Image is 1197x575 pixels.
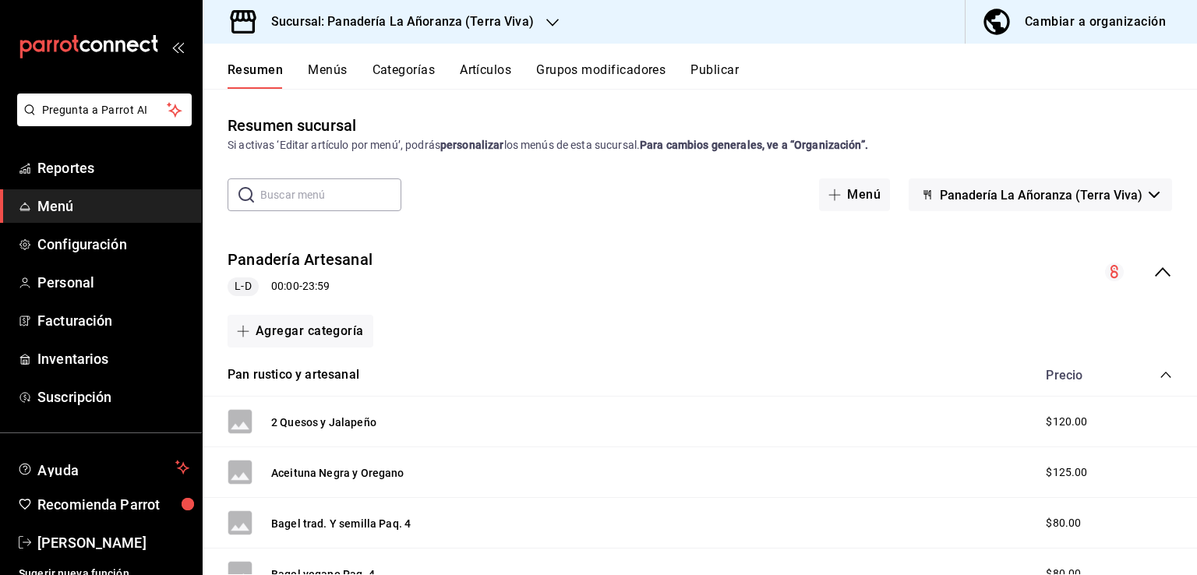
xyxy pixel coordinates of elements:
[228,62,1197,89] div: navigation tabs
[690,62,739,89] button: Publicar
[1046,414,1087,430] span: $120.00
[228,137,1172,153] div: Si activas ‘Editar artículo por menú’, podrás los menús de esta sucursal.
[37,196,189,217] span: Menú
[271,516,411,531] button: Bagel trad. Y semilla Paq. 4
[536,62,666,89] button: Grupos modificadores
[228,315,373,347] button: Agregar categoría
[37,272,189,293] span: Personal
[1046,464,1087,481] span: $125.00
[228,278,257,295] span: L-D
[308,62,347,89] button: Menús
[228,277,373,296] div: 00:00 - 23:59
[37,532,189,553] span: [PERSON_NAME]
[37,234,189,255] span: Configuración
[17,93,192,126] button: Pregunta a Parrot AI
[1025,11,1166,33] div: Cambiar a organización
[640,139,868,151] strong: Para cambios generales, ve a “Organización”.
[37,348,189,369] span: Inventarios
[1160,369,1172,381] button: collapse-category-row
[171,41,184,53] button: open_drawer_menu
[228,114,356,137] div: Resumen sucursal
[228,249,373,271] button: Panadería Artesanal
[37,310,189,331] span: Facturación
[203,236,1197,309] div: collapse-menu-row
[909,178,1172,211] button: Panadería La Añoranza (Terra Viva)
[37,458,169,477] span: Ayuda
[1030,368,1130,383] div: Precio
[460,62,511,89] button: Artículos
[940,188,1142,203] span: Panadería La Añoranza (Terra Viva)
[373,62,436,89] button: Categorías
[42,102,168,118] span: Pregunta a Parrot AI
[1046,515,1081,531] span: $80.00
[228,62,283,89] button: Resumen
[819,178,890,211] button: Menú
[11,113,192,129] a: Pregunta a Parrot AI
[440,139,504,151] strong: personalizar
[37,157,189,178] span: Reportes
[260,179,401,210] input: Buscar menú
[228,366,359,384] button: Pan rustico y artesanal
[37,386,189,407] span: Suscripción
[259,12,534,31] h3: Sucursal: Panadería La Añoranza (Terra Viva)
[271,465,404,481] button: Aceituna Negra y Oregano
[37,494,189,515] span: Recomienda Parrot
[271,414,376,430] button: 2 Quesos y Jalapeño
